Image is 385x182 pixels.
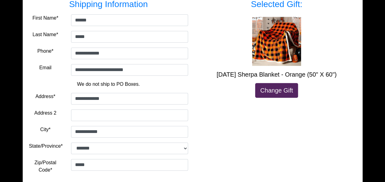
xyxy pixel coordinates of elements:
[255,83,298,98] a: Change Gift
[32,31,58,38] label: Last Name*
[29,159,62,174] label: Zip/Postal Code*
[34,109,56,117] label: Address 2
[197,71,356,78] h5: [DATE] Sherpa Blanket - Orange (50" X 60")
[36,93,55,100] label: Address*
[252,17,301,66] img: Halloween Sherpa Blanket - Orange (50" X 60")
[34,81,183,88] p: We do not ship to PO Boxes.
[40,126,51,133] label: City*
[32,14,58,22] label: First Name*
[37,47,54,55] label: Phone*
[39,64,51,71] label: Email
[29,142,63,150] label: State/Province*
